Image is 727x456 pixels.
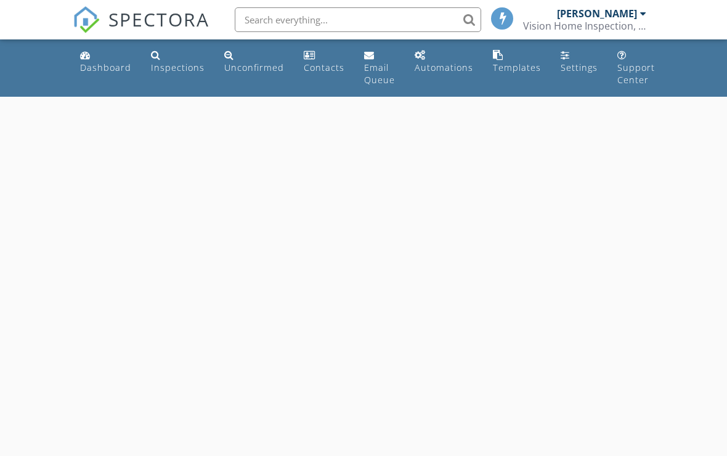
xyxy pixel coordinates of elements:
input: Search everything... [235,7,481,32]
div: Contacts [304,62,344,73]
a: Unconfirmed [219,44,289,79]
div: Email Queue [364,62,395,86]
a: Settings [556,44,603,79]
a: Templates [488,44,546,79]
a: Dashboard [75,44,136,79]
img: The Best Home Inspection Software - Spectora [73,6,100,33]
div: [PERSON_NAME] [557,7,637,20]
div: Templates [493,62,541,73]
div: Inspections [151,62,205,73]
a: SPECTORA [73,17,209,43]
div: Automations [415,62,473,73]
div: Vision Home Inspection, LLC [523,20,646,32]
div: Settings [561,62,598,73]
a: Inspections [146,44,209,79]
a: Automations (Basic) [410,44,478,79]
a: Support Center [612,44,660,92]
div: Dashboard [80,62,131,73]
a: Email Queue [359,44,400,92]
span: SPECTORA [108,6,209,32]
a: Contacts [299,44,349,79]
div: Unconfirmed [224,62,284,73]
div: Support Center [617,62,655,86]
